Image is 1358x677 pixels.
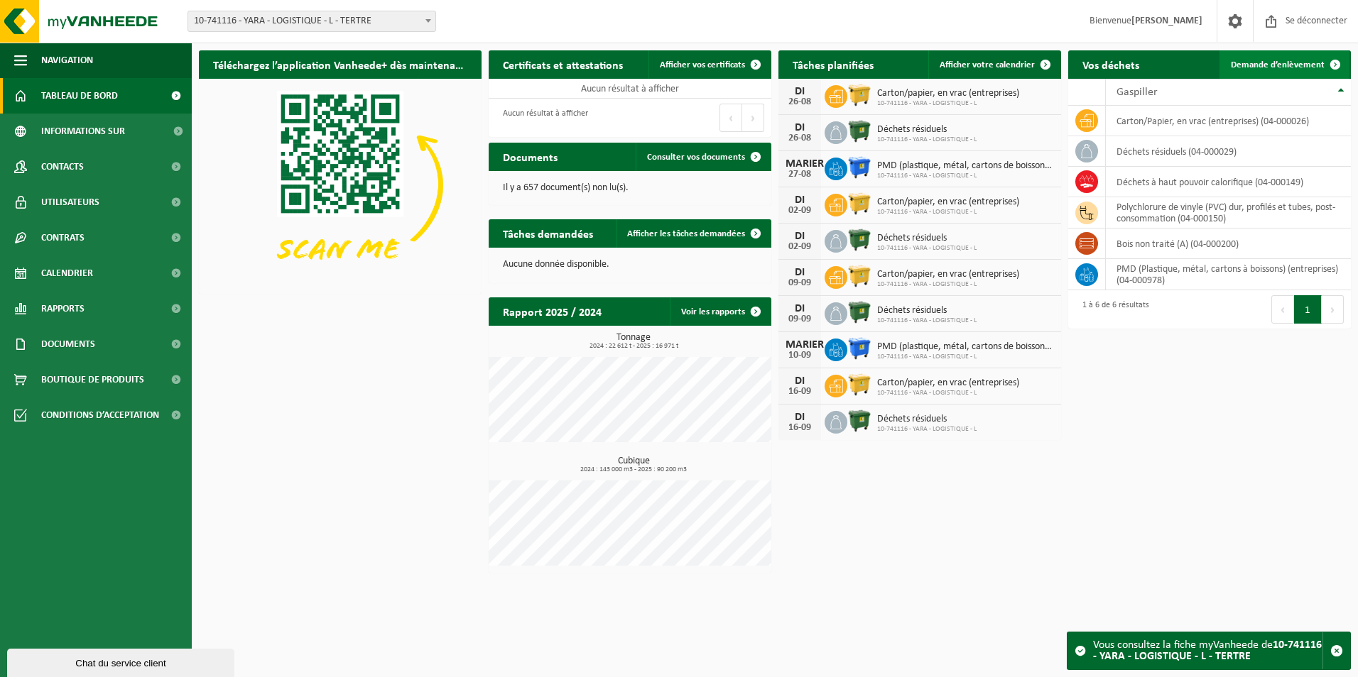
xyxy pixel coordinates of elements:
span: 10-741116 - YARA - LOGISTIQUE - L [877,172,1054,180]
p: Aucune donnée disponible. [503,260,757,270]
h2: Tâches planifiées [778,50,888,78]
img: WB-1100-HPE-GN-01 [847,300,871,324]
span: Carton/papier, en vrac (entreprises) [877,269,1019,280]
span: Afficher vos certificats [660,60,745,70]
td: bois non traité (A) (04-000200) [1106,229,1351,259]
span: 10-741116 - YARA - LOGISTIQUE - L [877,136,977,144]
div: 09-09 [786,314,814,324]
strong: 10-741116 - YARA - LOGISTIQUE - L - TERTRE [1093,639,1322,662]
h2: Documents [489,143,572,170]
span: 10-741116 - YARA - LOGISTIQUE - L [877,353,1054,361]
a: Afficher vos certificats [648,50,770,79]
font: Voir les rapports [681,307,745,317]
div: 10-09 [786,351,814,360]
span: 10-741116 - YARA - LOGISTIQUE - L [877,244,977,253]
div: 27-08 [786,170,814,180]
a: Afficher les tâches demandées [616,219,770,248]
img: WB-1100-HPE-YW-01 [847,83,871,107]
img: WB-1100-HPE-YW-01 [847,373,871,397]
iframe: chat widget [7,646,237,677]
button: Prochain [742,104,764,132]
img: WB-1100-HPE-GN-01 [847,119,871,143]
img: WB-1100-HPE-BE-01 [847,336,871,360]
h2: Vos déchets [1068,50,1153,78]
strong: [PERSON_NAME] [1131,16,1202,26]
button: Précédent [719,104,742,132]
span: 2024 : 22 612 t - 2025 : 16 971 t [496,343,771,350]
h2: Téléchargez l’application Vanheede+ dès maintenant ! [199,50,482,78]
div: MARIER [786,158,814,170]
h2: Certificats et attestations [489,50,637,78]
div: DI [786,267,814,278]
img: WB-1100-HPE-GN-01 [847,228,871,252]
span: Informations sur l’entreprise [41,114,164,149]
div: DI [786,231,814,242]
font: Bienvenue [1090,16,1202,26]
span: Documents [41,326,95,362]
span: 10-741116 - YARA - LOGISTIQUE - L - TERTRE [188,11,435,31]
a: Voir les rapports [670,297,770,326]
td: PMD (Plastique, métal, cartons à boissons) (entreprises) (04-000978) [1106,259,1351,290]
td: Aucun résultat à afficher [489,79,771,99]
td: Déchets résiduels (04-000029) [1106,136,1351,167]
img: Téléchargez l’application VHEPlus [199,79,482,291]
span: Tableau de bord [41,78,118,114]
div: 16-09 [786,423,814,433]
span: Conditions d’acceptation [41,397,159,433]
span: 10-741116 - YARA - LOGISTIQUE - L [877,99,1019,108]
div: DI [786,122,814,133]
span: Rapports [41,291,85,326]
span: 10-741116 - YARA - LOGISTIQUE - L [877,208,1019,216]
span: 10-741116 - YARA - LOGISTIQUE - L [877,317,977,325]
td: Polychlorure de vinyle (PVC) dur, profilés et tubes, post-consommation (04-000150) [1106,197,1351,229]
span: Carton/papier, en vrac (entreprises) [877,88,1019,99]
h2: Tâches demandées [489,219,607,247]
div: DI [786,375,814,387]
div: 1 à 6 de 6 résultats [1075,294,1149,325]
div: Vous consultez la fiche myVanheede de [1093,632,1322,669]
span: Afficher votre calendrier [940,60,1035,70]
span: Gaspiller [1117,87,1158,98]
div: DI [786,412,814,423]
span: Boutique de produits [41,362,144,397]
span: Demande d’enlèvement [1231,60,1325,70]
span: Contacts [41,149,84,185]
div: 26-08 [786,133,814,143]
div: MARIER [786,339,814,351]
span: PMD (plastique, métal, cartons de boissons) (entreprises) [877,160,1054,172]
div: Aucun résultat à afficher [496,102,588,133]
span: 2024 : 143 000 m3 - 2025 : 90 200 m3 [496,466,771,473]
span: Déchets résiduels [877,414,977,425]
div: DI [786,194,814,206]
span: 10-741116 - YARA - LOGISTIQUE - L - TERTRE [188,11,436,32]
span: PMD (plastique, métal, cartons de boissons) (entreprises) [877,341,1054,353]
span: Carton/papier, en vrac (entreprises) [877,378,1019,389]
a: Afficher votre calendrier [928,50,1060,79]
p: Il y a 657 document(s) non lu(s). [503,183,757,193]
td: Déchets à haut pouvoir calorifique (04-000149) [1106,167,1351,197]
div: DI [786,86,814,97]
img: WB-1100-HPE-YW-01 [847,264,871,288]
img: WB-1100-HPE-GN-01 [847,409,871,433]
div: 02-09 [786,206,814,216]
span: Calendrier [41,255,93,291]
div: 16-09 [786,387,814,397]
span: Utilisateurs [41,185,99,220]
div: 26-08 [786,97,814,107]
span: Afficher les tâches demandées [627,229,745,238]
span: 10-741116 - YARA - LOGISTIQUE - L [877,425,977,434]
button: 1 [1294,295,1322,324]
div: 09-09 [786,278,814,288]
img: WB-1100-HPE-BE-01 [847,155,871,180]
span: Contrats [41,220,85,255]
font: Cubique [618,456,650,466]
span: Navigation [41,43,93,78]
span: Carton/papier, en vrac (entreprises) [877,197,1019,208]
h2: Rapport 2025 / 2024 [489,297,616,325]
span: Déchets résiduels [877,124,977,136]
td: Carton/Papier, en vrac (entreprises) (04-000026) [1106,106,1351,136]
a: Consulter vos documents [636,143,770,171]
div: DI [786,303,814,314]
span: Déchets résiduels [877,233,977,244]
